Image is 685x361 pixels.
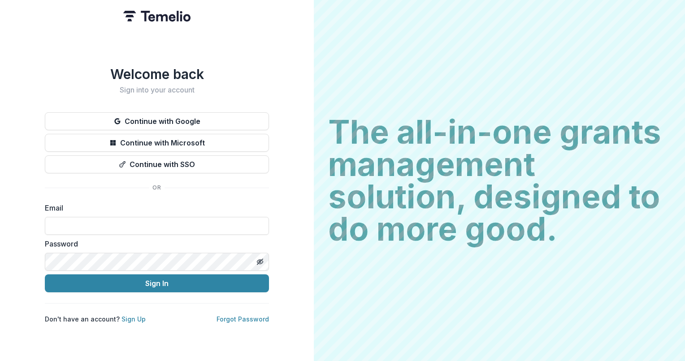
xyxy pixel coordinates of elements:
h2: Sign into your account [45,86,269,94]
img: Temelio [123,11,191,22]
button: Sign In [45,274,269,292]
button: Toggle password visibility [253,255,267,269]
a: Sign Up [121,315,146,323]
p: Don't have an account? [45,314,146,324]
button: Continue with SSO [45,155,269,173]
h1: Welcome back [45,66,269,82]
button: Continue with Google [45,112,269,130]
a: Forgot Password [217,315,269,323]
button: Continue with Microsoft [45,134,269,152]
label: Password [45,238,264,249]
label: Email [45,203,264,213]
